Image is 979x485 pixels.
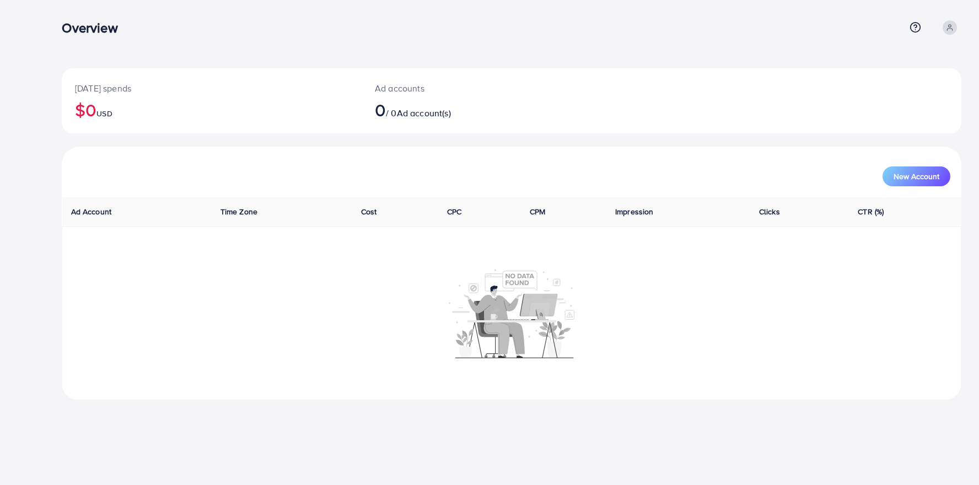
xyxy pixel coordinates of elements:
[75,82,348,95] p: [DATE] spends
[62,20,126,36] h3: Overview
[361,206,377,217] span: Cost
[71,206,112,217] span: Ad Account
[75,99,348,120] h2: $0
[375,99,573,120] h2: / 0
[449,268,574,358] img: No account
[397,107,451,119] span: Ad account(s)
[447,206,461,217] span: CPC
[220,206,257,217] span: Time Zone
[375,82,573,95] p: Ad accounts
[96,108,112,119] span: USD
[615,206,654,217] span: Impression
[858,206,884,217] span: CTR (%)
[883,166,950,186] button: New Account
[530,206,545,217] span: CPM
[375,97,386,122] span: 0
[894,173,939,180] span: New Account
[759,206,780,217] span: Clicks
